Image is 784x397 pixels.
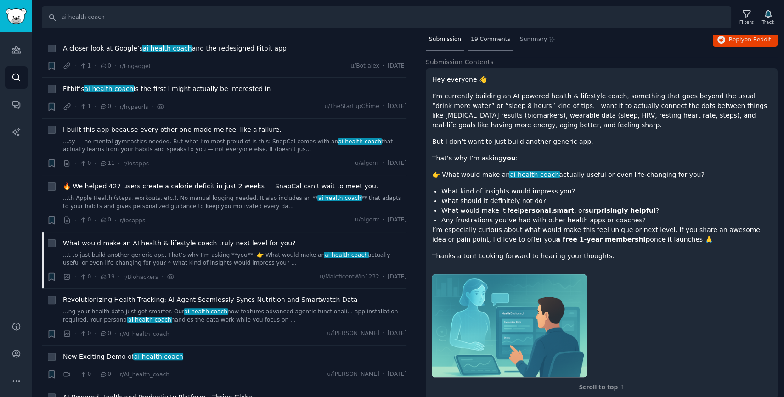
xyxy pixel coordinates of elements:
[74,369,76,379] span: ·
[100,62,111,70] span: 0
[327,329,379,338] span: u/[PERSON_NAME]
[74,216,76,225] span: ·
[114,369,116,379] span: ·
[74,329,76,339] span: ·
[317,195,362,201] span: ai health coach
[432,137,771,147] p: But I don’t want to just build another generic app.
[502,154,516,162] strong: you
[432,251,771,261] p: Thanks a ton! Looking forward to hearing your thoughts.
[355,216,379,224] span: u/algorrr
[63,251,406,267] a: ...t to just build another generic app. That’s why I’m asking **you**: 👉 What would make anai hea...
[383,329,384,338] span: ·
[123,274,158,280] span: r/Biohackers
[79,102,91,111] span: 1
[114,329,116,339] span: ·
[100,102,111,111] span: 0
[585,207,655,214] strong: surprisingly helpful
[94,61,96,71] span: ·
[383,159,384,168] span: ·
[383,273,384,281] span: ·
[63,238,295,248] a: What would make an AI health & lifestyle coach truly next level for you?
[79,159,91,168] span: 0
[432,170,771,180] p: 👉 What would make an actually useful or even life-changing for you?
[739,19,754,25] div: Filters
[100,159,115,168] span: 11
[142,45,193,52] span: ai health coach
[79,273,91,281] span: 0
[355,159,379,168] span: u/algorrr
[471,35,510,44] span: 19 Comments
[383,62,384,70] span: ·
[74,61,76,71] span: ·
[509,171,560,178] span: ai health coach
[114,216,116,225] span: ·
[118,272,120,282] span: ·
[74,272,76,282] span: ·
[63,44,287,53] a: A closer look at Google’sai health coachand the redesigned Fitbit app
[63,125,282,135] a: I built this app because every other one made me feel like a failure.
[350,62,379,70] span: u/Bot-alex
[114,61,116,71] span: ·
[123,160,149,167] span: r/iosapps
[161,272,163,282] span: ·
[383,102,384,111] span: ·
[79,370,91,379] span: 0
[119,331,169,337] span: r/AI_health_coach
[324,252,368,258] span: ai health coach
[79,62,91,70] span: 1
[63,352,183,362] a: New Exciting Demo ofai health coach
[63,352,183,362] span: New Exciting Demo of
[63,138,406,154] a: ...ay — no mental gymnastics needed. But what I’m most proud of is this: SnapCal comes with anai ...
[184,308,228,315] span: ai health coach
[441,216,771,225] li: Any frustrations you’ve had with other health apps or coaches?
[432,274,587,377] img: What would make an AI health & lifestyle coach truly next level for you?
[762,19,774,25] div: Track
[119,63,151,69] span: r/Engadget
[441,196,771,206] li: What should it definitely not do?
[388,370,406,379] span: [DATE]
[100,273,115,281] span: 19
[388,102,406,111] span: [DATE]
[426,57,494,67] span: Submission Contents
[432,153,771,163] p: That’s why I’m asking :
[556,236,650,243] strong: a free 1-year membership
[388,273,406,281] span: [DATE]
[729,36,771,44] span: Reply
[94,369,96,379] span: ·
[441,187,771,196] li: What kind of insights would impress you?
[429,35,461,44] span: Submission
[388,159,406,168] span: [DATE]
[432,91,771,130] p: I’m currently building an AI powered health & lifestyle coach, something that goes beyond the usu...
[388,329,406,338] span: [DATE]
[388,216,406,224] span: [DATE]
[553,207,574,214] strong: smart
[63,44,287,53] span: A closer look at Google’s and the redesigned Fitbit app
[432,75,771,85] p: Hey everyone 👋
[432,384,771,392] div: Scroll to top ↑
[94,159,96,168] span: ·
[100,370,111,379] span: 0
[63,84,271,94] span: Fitbit’s is the first I might actually be interested in
[432,225,771,244] p: I’m especially curious about what would make this feel unique or next level. If you share an awes...
[745,36,771,43] span: on Reddit
[133,353,184,360] span: ai health coach
[74,102,76,112] span: ·
[63,295,357,305] a: Revolutionizing Health Tracking: AI Agent Seamlessly Syncs Nutrition and Smartwatch Data
[79,216,91,224] span: 0
[74,159,76,168] span: ·
[63,194,406,210] a: ...th Apple Health (steps, workouts, etc.). No manual logging needed. It also includes an **ai he...
[63,181,378,191] a: 🔥 We helped 427 users create a calorie deficit in just 2 weeks — SnapCal can't wait to meet you.
[63,84,271,94] a: Fitbit’sai health coachis the first I might actually be interested in
[519,207,551,214] strong: personal
[324,102,379,111] span: u/TheStartupChime
[327,370,379,379] span: u/[PERSON_NAME]
[388,62,406,70] span: [DATE]
[152,102,153,112] span: ·
[119,371,169,378] span: r/AI_health_coach
[441,206,771,216] li: What would make it feel , , or ?
[63,308,406,324] a: ...ng your health data just got smarter. Ourai health coachnow features advanced agentic function...
[520,35,547,44] span: Summary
